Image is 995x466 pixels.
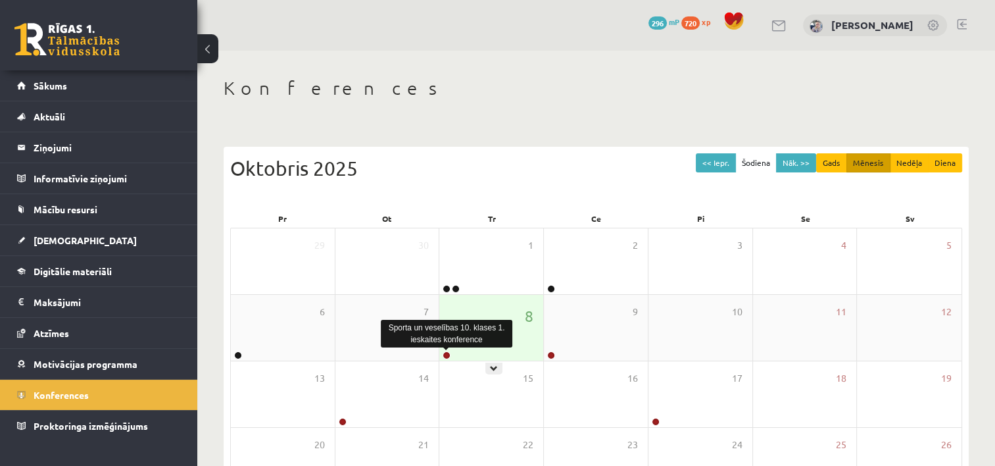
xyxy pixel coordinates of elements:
[34,111,65,122] span: Aktuāli
[17,318,181,348] a: Atzīmes
[34,389,89,401] span: Konferences
[34,132,181,163] legend: Ziņojumi
[17,349,181,379] a: Motivācijas programma
[831,18,913,32] a: [PERSON_NAME]
[418,438,429,452] span: 21
[17,380,181,410] a: Konferences
[737,238,742,253] span: 3
[17,101,181,132] a: Aktuāli
[224,77,969,99] h1: Konferences
[34,234,137,246] span: [DEMOGRAPHIC_DATA]
[525,305,533,327] span: 8
[17,256,181,286] a: Digitālie materiāli
[681,16,717,27] a: 720 xp
[314,238,325,253] span: 29
[735,153,777,172] button: Šodiena
[941,305,952,319] span: 12
[230,209,335,228] div: Pr
[681,16,700,30] span: 720
[17,225,181,255] a: [DEMOGRAPHIC_DATA]
[34,358,137,370] span: Motivācijas programma
[17,287,181,317] a: Maksājumi
[17,194,181,224] a: Mācību resursi
[34,287,181,317] legend: Maksājumi
[732,438,742,452] span: 24
[34,327,69,339] span: Atzīmes
[14,23,120,56] a: Rīgas 1. Tālmācības vidusskola
[528,238,533,253] span: 1
[776,153,816,172] button: Nāk. >>
[732,371,742,386] span: 17
[841,238,846,253] span: 4
[941,371,952,386] span: 19
[627,438,638,452] span: 23
[946,238,952,253] span: 5
[34,265,112,277] span: Digitālie materiāli
[648,209,753,228] div: Pi
[418,371,429,386] span: 14
[836,305,846,319] span: 11
[314,438,325,452] span: 20
[633,238,638,253] span: 2
[439,209,544,228] div: Tr
[890,153,929,172] button: Nedēļa
[702,16,710,27] span: xp
[523,371,533,386] span: 15
[230,153,962,183] div: Oktobris 2025
[810,20,823,33] img: Kristīne Vītola
[17,163,181,194] a: Informatīvie ziņojumi
[17,70,181,101] a: Sākums
[424,305,429,319] span: 7
[34,203,97,215] span: Mācību resursi
[320,305,325,319] span: 6
[418,238,429,253] span: 30
[836,371,846,386] span: 18
[846,153,890,172] button: Mēnesis
[627,371,638,386] span: 16
[648,16,667,30] span: 296
[544,209,648,228] div: Ce
[836,438,846,452] span: 25
[696,153,736,172] button: << Iepr.
[314,371,325,386] span: 13
[858,209,962,228] div: Sv
[17,132,181,163] a: Ziņojumi
[928,153,962,172] button: Diena
[816,153,847,172] button: Gads
[732,305,742,319] span: 10
[669,16,679,27] span: mP
[34,420,148,432] span: Proktoringa izmēģinājums
[523,438,533,452] span: 22
[941,438,952,452] span: 26
[34,80,67,91] span: Sākums
[753,209,858,228] div: Se
[648,16,679,27] a: 296 mP
[633,305,638,319] span: 9
[381,320,512,348] div: Sporta un veselības 10. klases 1. ieskaites konference
[335,209,439,228] div: Ot
[34,163,181,194] legend: Informatīvie ziņojumi
[17,411,181,441] a: Proktoringa izmēģinājums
